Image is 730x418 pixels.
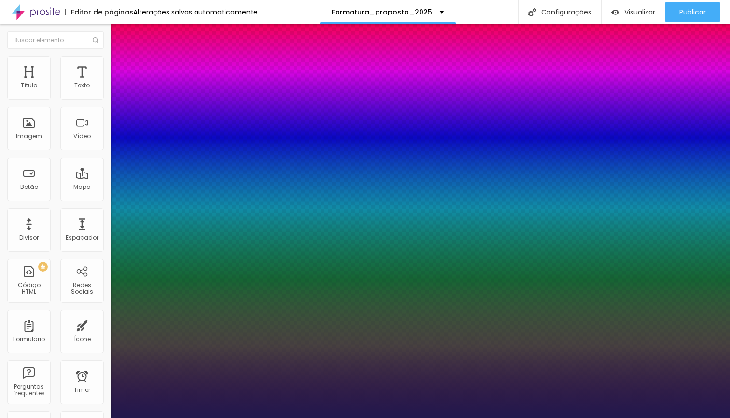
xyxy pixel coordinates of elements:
div: Imagem [16,133,42,140]
div: Mapa [73,184,91,190]
div: Alterações salvas automaticamente [133,9,258,15]
div: Ícone [74,336,91,343]
span: Visualizar [624,8,655,16]
div: Vídeo [73,133,91,140]
div: Espaçador [66,234,98,241]
div: Divisor [19,234,39,241]
img: Icone [93,37,98,43]
button: Publicar [665,2,720,22]
div: Texto [74,82,90,89]
img: Icone [528,8,536,16]
div: Título [21,82,37,89]
img: view-1.svg [611,8,619,16]
div: Perguntas frequentes [10,383,48,397]
div: Formulário [13,336,45,343]
div: Redes Sociais [63,282,101,296]
div: Editor de páginas [65,9,133,15]
button: Visualizar [602,2,665,22]
p: Formatura_proposta_2025 [332,9,432,15]
div: Botão [20,184,38,190]
span: Publicar [679,8,706,16]
div: Código HTML [10,282,48,296]
div: Timer [74,387,90,393]
input: Buscar elemento [7,31,104,49]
